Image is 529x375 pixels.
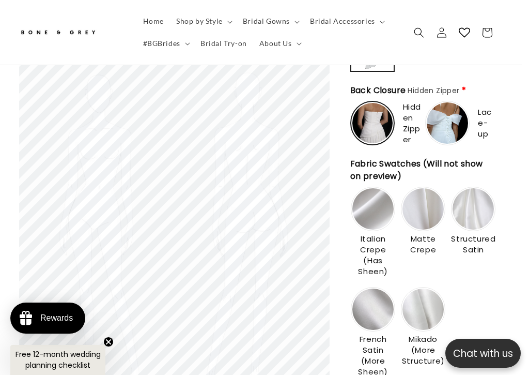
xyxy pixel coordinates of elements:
[400,334,446,366] span: Mikado (More Structure)
[352,289,394,330] img: https://cdn.shopify.com/s/files/1/0750/3832/7081/files/2-French-Satin_e30a17c1-17c2-464b-8a17-b37...
[170,10,237,32] summary: Shop by Style
[200,38,247,48] span: Bridal Try-on
[445,339,521,368] button: Open chatbox
[40,313,73,323] div: Rewards
[137,32,194,54] summary: #BGBrides
[69,59,114,67] a: Write a review
[19,24,97,41] img: Bone and Grey Bridal
[243,17,290,26] span: Bridal Gowns
[403,101,422,145] span: Hidden Zipper
[453,188,494,230] img: https://cdn.shopify.com/s/files/1/0750/3832/7081/files/4-Satin.jpg?v=1756368085
[253,32,306,54] summary: About Us
[143,38,180,48] span: #BGBrides
[103,337,114,347] button: Close teaser
[402,289,444,330] img: https://cdn.shopify.com/s/files/1/0750/3832/7081/files/5-Mikado.jpg?v=1756368359
[137,10,170,32] a: Home
[409,16,477,33] button: Write a review
[350,158,494,183] span: Fabric Swatches (Will not show on preview)
[450,233,496,255] span: Structured Satin
[10,345,105,375] div: Free 12-month wedding planning checklistClose teaser
[143,17,164,26] span: Home
[400,233,446,255] span: Matte Crepe
[350,84,460,97] span: Back Closure
[352,188,394,230] img: https://cdn.shopify.com/s/files/1/0750/3832/7081/files/1-Italian-Crepe_995fc379-4248-4617-84cd-83...
[310,17,375,26] span: Bridal Accessories
[194,32,253,54] a: Bridal Try-on
[15,20,127,44] a: Bone and Grey Bridal
[176,17,223,26] span: Shop by Style
[402,188,444,230] img: https://cdn.shopify.com/s/files/1/0750/3832/7081/files/3-Matte-Crepe_80be2520-7567-4bc4-80bf-3eeb...
[352,103,393,143] img: https://cdn.shopify.com/s/files/1/0750/3832/7081/files/Closure-zipper.png?v=1756370614
[445,346,521,361] p: Chat with us
[259,38,292,48] span: About Us
[427,102,468,144] img: https://cdn.shopify.com/s/files/1/0750/3832/7081/files/Closure-lace-up.jpg?v=1756370613
[408,85,459,96] span: Hidden Zipper
[408,21,430,43] summary: Search
[304,10,389,32] summary: Bridal Accessories
[237,10,304,32] summary: Bridal Gowns
[15,349,101,370] span: Free 12-month wedding planning checklist
[478,107,496,139] span: Lace-up
[350,233,396,277] span: Italian Crepe (Has Sheen)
